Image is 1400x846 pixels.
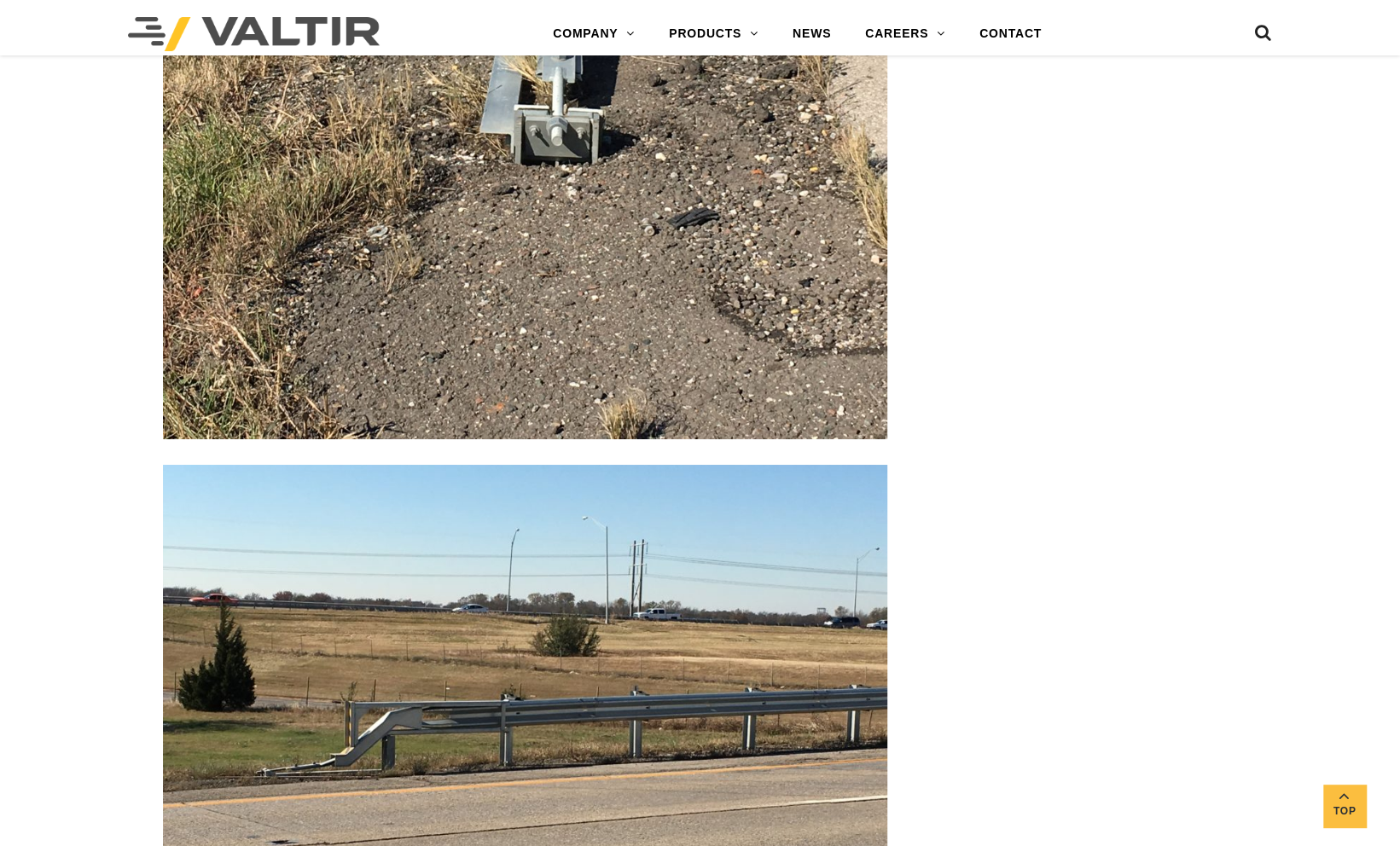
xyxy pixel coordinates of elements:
span: Top [1323,802,1366,821]
a: CONTACT [962,17,1059,51]
a: Top [1323,785,1366,827]
a: CAREERS [848,17,962,51]
a: PRODUCTS [652,17,776,51]
a: COMPANY [536,17,652,51]
a: NEWS [776,17,848,51]
img: Valtir [128,17,380,51]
